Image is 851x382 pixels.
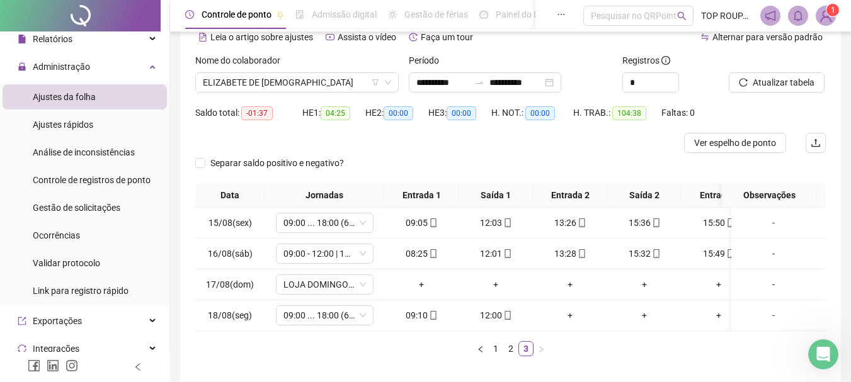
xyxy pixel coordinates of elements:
[701,9,753,23] span: TOP ROUPAS 12 LTDA
[607,183,682,208] th: Saída 2
[421,32,473,42] span: Faça um tour
[687,216,751,230] div: 15:50
[33,175,151,185] span: Controle de registros de ponto
[576,249,586,258] span: mobile
[384,183,459,208] th: Entrada 1
[409,33,418,42] span: history
[33,203,120,213] span: Gestão de solicitações
[265,183,384,208] th: Jornadas
[185,10,194,19] span: clock-circle
[359,281,367,288] span: down
[792,10,804,21] span: bell
[295,10,304,19] span: file-done
[573,106,661,120] div: H. TRAB.:
[473,341,488,356] button: left
[491,106,573,120] div: H. NOT.:
[389,247,454,261] div: 08:25
[725,218,735,227] span: mobile
[428,249,438,258] span: mobile
[338,32,396,42] span: Assista o vídeo
[557,10,566,19] span: ellipsis
[359,312,367,319] span: down
[134,362,142,371] span: left
[502,311,512,320] span: mobile
[302,106,365,120] div: HE 1:
[534,341,549,356] button: right
[651,218,661,227] span: mobile
[33,120,93,130] span: Ajustes rápidos
[753,76,814,89] span: Atualizar tabela
[496,9,545,20] span: Painel do DP
[687,247,751,261] div: 15:49
[33,286,129,296] span: Link para registro rápido
[729,72,825,93] button: Atualizar tabela
[474,77,484,87] span: to
[677,11,687,21] span: search
[687,278,751,291] div: +
[722,183,816,208] th: Observações
[687,308,751,322] div: +
[195,183,265,208] th: Data
[538,247,602,261] div: 13:28
[464,308,528,322] div: 12:00
[283,213,366,232] span: 09:00 ... 18:00 (6 HORAS)
[33,62,90,72] span: Administração
[283,306,366,325] span: 09:00 ... 18:00 (6 HORAS)
[736,308,811,322] div: -
[66,359,78,372] span: instagram
[612,106,646,120] span: 104:38
[18,35,26,43] span: file
[428,311,438,320] span: mobile
[203,73,391,92] span: ELIZABETE DE JESUS
[28,359,40,372] span: facebook
[206,279,254,289] span: 17/08(dom)
[538,278,602,291] div: +
[651,249,661,258] span: mobile
[359,250,367,257] span: down
[33,34,72,44] span: Relatórios
[33,92,96,102] span: Ajustes da folha
[33,230,80,240] span: Ocorrências
[519,342,533,356] a: 3
[464,216,528,230] div: 12:03
[811,138,821,148] span: upload
[479,10,488,19] span: dashboard
[47,359,59,372] span: linkedin
[694,136,776,150] span: Ver espelho de ponto
[538,308,602,322] div: +
[208,249,253,259] span: 16/08(sáb)
[538,216,602,230] div: 13:26
[661,108,695,118] span: Faltas: 0
[447,106,476,120] span: 00:00
[661,56,670,65] span: info-circle
[533,183,607,208] th: Entrada 2
[389,216,454,230] div: 09:05
[739,78,748,87] span: reload
[464,247,528,261] div: 12:01
[459,183,533,208] th: Saída 1
[18,62,26,71] span: lock
[205,156,349,170] span: Separar saldo positivo e negativo?
[409,53,447,67] label: Período
[312,9,377,20] span: Admissão digital
[831,6,835,14] span: 1
[504,342,518,356] a: 2
[700,33,709,42] span: swap
[537,345,545,353] span: right
[808,339,838,369] iframe: Intercom live chat
[283,244,366,263] span: 09:00 - 12:00 | 13:25 - 16:30
[765,10,776,21] span: notification
[208,218,252,228] span: 15/08(sex)
[33,258,100,268] span: Validar protocolo
[277,11,284,19] span: pushpin
[612,278,677,291] div: +
[502,218,512,227] span: mobile
[33,316,82,326] span: Exportações
[826,4,839,16] sup: Atualize o seu contato no menu Meus Dados
[518,341,534,356] li: 3
[502,249,512,258] span: mobile
[195,106,302,120] div: Saldo total:
[503,341,518,356] li: 2
[428,106,491,120] div: HE 3:
[489,342,503,356] a: 1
